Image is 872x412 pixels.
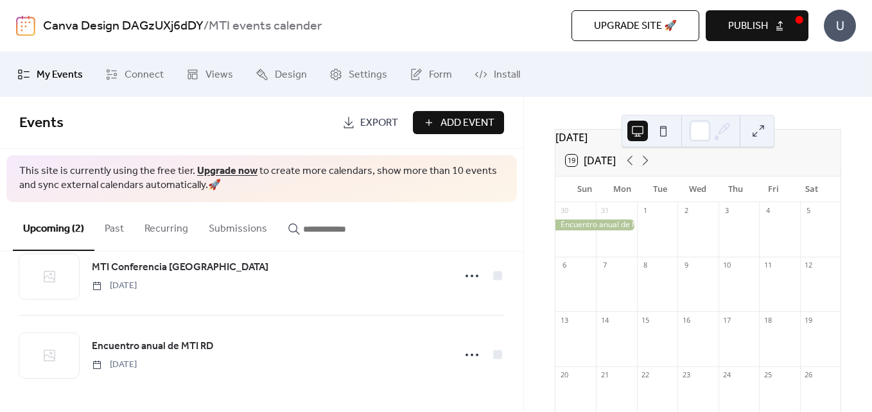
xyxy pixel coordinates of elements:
img: logo [16,15,35,36]
div: 11 [763,261,772,270]
div: 5 [804,206,814,216]
a: Connect [96,57,173,92]
div: 19 [804,315,814,325]
button: Add Event [413,111,504,134]
div: 4 [763,206,772,216]
b: / [204,14,209,39]
div: 14 [600,315,609,325]
a: Design [246,57,317,92]
a: MTI Conferencia [GEOGRAPHIC_DATA] [92,259,268,276]
span: Design [275,67,307,83]
div: 23 [681,370,691,380]
button: 19[DATE] [561,151,620,169]
button: Submissions [198,202,277,250]
span: Events [19,109,64,137]
div: U [824,10,856,42]
a: Settings [320,57,397,92]
div: 15 [641,315,650,325]
b: MTI events calender [209,14,322,39]
div: 20 [559,370,569,380]
a: My Events [8,57,92,92]
span: MTI Conferencia [GEOGRAPHIC_DATA] [92,260,268,275]
a: Install [465,57,530,92]
div: 21 [600,370,609,380]
div: 8 [641,261,650,270]
span: [DATE] [92,358,137,372]
div: 18 [763,315,772,325]
button: Upgrade site 🚀 [571,10,699,41]
div: Wed [679,176,717,202]
span: This site is currently using the free tier. to create more calendars, show more than 10 events an... [19,164,504,193]
div: 12 [804,261,814,270]
button: Publish [706,10,808,41]
span: Settings [349,67,387,83]
div: [DATE] [555,130,841,145]
a: Encuentro anual de MTI RD [92,338,213,355]
div: 1 [641,206,650,216]
span: Connect [125,67,164,83]
a: Export [333,111,408,134]
div: Sat [792,176,830,202]
span: Export [360,116,398,131]
a: Views [177,57,243,92]
div: Thu [717,176,754,202]
div: 30 [559,206,569,216]
div: 3 [722,206,732,216]
span: Install [494,67,520,83]
a: Upgrade now [197,161,257,181]
span: Views [205,67,233,83]
div: 26 [804,370,814,380]
button: Recurring [134,202,198,250]
div: Fri [754,176,792,202]
div: 31 [600,206,609,216]
span: Add Event [440,116,494,131]
a: Canva Design DAGzUXj6dDY [43,14,204,39]
div: Tue [641,176,679,202]
div: 10 [722,261,732,270]
div: 9 [681,261,691,270]
span: Publish [728,19,768,34]
span: My Events [37,67,83,83]
span: Upgrade site 🚀 [594,19,677,34]
div: 25 [763,370,772,380]
div: Mon [604,176,641,202]
button: Past [94,202,134,250]
div: Encuentro anual de MTI RD [555,219,637,230]
div: 22 [641,370,650,380]
div: 17 [722,315,732,325]
button: Upcoming (2) [13,202,94,251]
span: [DATE] [92,279,137,293]
div: 13 [559,315,569,325]
span: Encuentro anual de MTI RD [92,339,213,354]
a: Form [400,57,462,92]
span: Form [429,67,452,83]
div: 6 [559,261,569,270]
div: 24 [722,370,732,380]
div: 7 [600,261,609,270]
div: 16 [681,315,691,325]
div: Sun [566,176,604,202]
div: 2 [681,206,691,216]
